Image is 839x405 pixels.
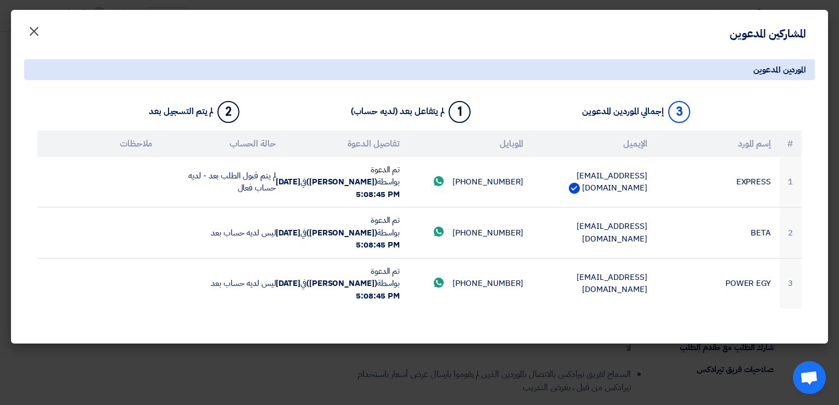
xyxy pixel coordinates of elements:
div: إجمالي الموردين المدعوين [582,106,664,117]
td: EXPRESS [656,157,780,207]
div: 1 [449,101,471,123]
span: تم الدعوة بواسطة في [276,265,400,302]
div: Open chat [793,361,826,394]
td: [EMAIL_ADDRESS][DOMAIN_NAME] [532,258,656,308]
div: لم يتفاعل بعد (لديه حساب) [351,106,444,117]
div: ليس لديه حساب بعد [170,227,276,239]
th: الإيميل [532,131,656,157]
span: الموردين المدعوين [753,64,806,76]
td: 2 [780,207,802,258]
td: 3 [780,258,802,308]
th: الموبايل [409,131,532,157]
td: [PHONE_NUMBER] [409,207,532,258]
td: POWER EGY [656,258,780,308]
button: Close [19,18,49,40]
div: لم يتم قبول الطلب بعد - لديه حساب فعال [170,170,276,194]
img: Verified Account [569,183,580,194]
b: ([PERSON_NAME]) [306,227,377,239]
b: ([PERSON_NAME]) [306,176,377,188]
h4: المشاركين المدعوين [730,26,806,41]
span: تم الدعوة بواسطة في [276,214,400,251]
div: 2 [217,101,239,123]
b: ([PERSON_NAME]) [306,277,377,289]
th: إسم المورد [656,131,780,157]
span: × [27,14,41,47]
th: حالة الحساب [161,131,284,157]
th: تفاصيل الدعوة [285,131,409,157]
div: لم يتم التسجيل بعد [149,106,213,117]
th: ملاحظات [37,131,161,157]
span: تم الدعوة بواسطة في [276,164,400,200]
div: ليس لديه حساب بعد [170,277,276,290]
div: 3 [668,101,690,123]
td: BETA [656,207,780,258]
th: # [780,131,802,157]
td: 1 [780,157,802,207]
td: [PHONE_NUMBER] [409,157,532,207]
td: [EMAIL_ADDRESS][DOMAIN_NAME] [532,207,656,258]
td: [PHONE_NUMBER] [409,258,532,308]
td: [EMAIL_ADDRESS][DOMAIN_NAME] [532,157,656,207]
